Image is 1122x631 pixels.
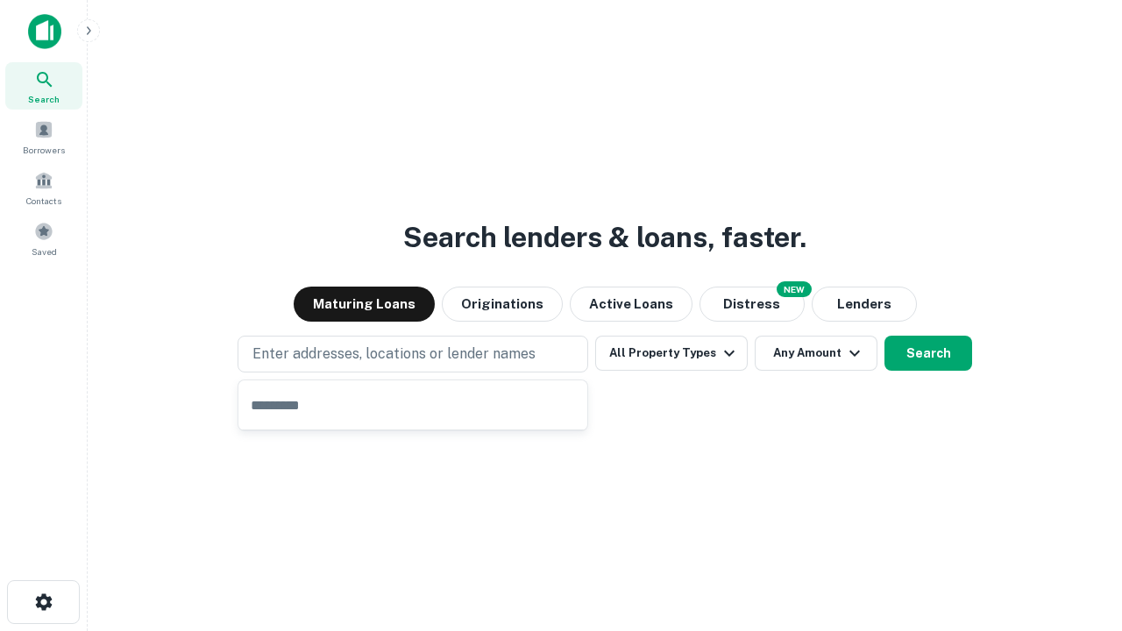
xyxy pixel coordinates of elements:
button: Maturing Loans [294,287,435,322]
a: Borrowers [5,113,82,160]
a: Contacts [5,164,82,211]
a: Saved [5,215,82,262]
button: Enter addresses, locations or lender names [238,336,588,372]
button: Originations [442,287,563,322]
p: Enter addresses, locations or lender names [252,344,536,365]
span: Contacts [26,194,61,208]
h3: Search lenders & loans, faster. [403,216,806,259]
span: Borrowers [23,143,65,157]
iframe: Chat Widget [1034,491,1122,575]
button: Lenders [812,287,917,322]
img: capitalize-icon.png [28,14,61,49]
div: NEW [777,281,812,297]
button: Search [884,336,972,371]
button: All Property Types [595,336,748,371]
span: Saved [32,245,57,259]
button: Any Amount [755,336,877,371]
button: Search distressed loans with lien and other non-mortgage details. [699,287,805,322]
button: Active Loans [570,287,692,322]
span: Search [28,92,60,106]
a: Search [5,62,82,110]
